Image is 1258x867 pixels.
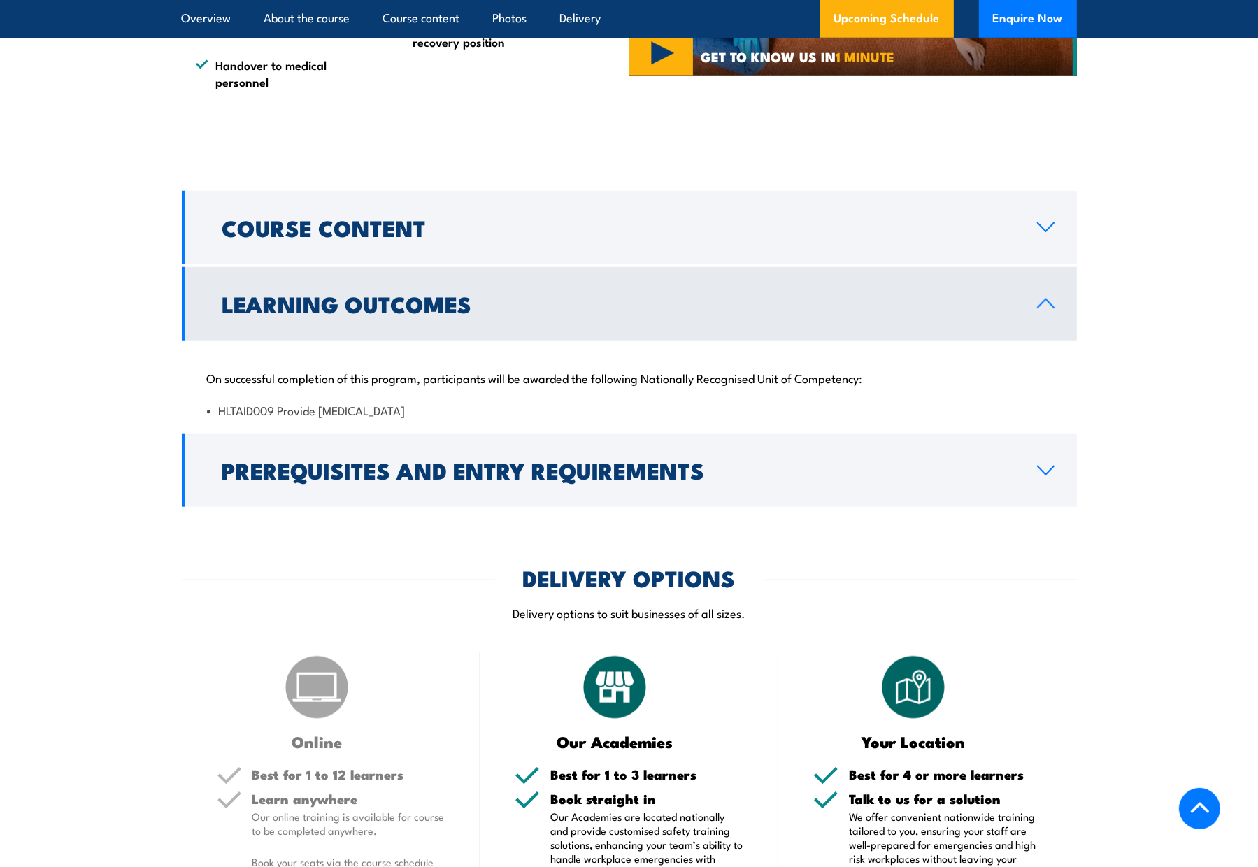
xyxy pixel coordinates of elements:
[222,460,1015,480] h2: Prerequisites and Entry Requirements
[849,792,1042,805] h5: Talk to us for a solution
[515,733,715,750] h3: Our Academies
[222,217,1015,237] h2: Course Content
[182,433,1077,507] a: Prerequisites and Entry Requirements
[182,191,1077,264] a: Course Content
[701,50,894,63] span: GET TO KNOW US IN
[182,605,1077,621] p: Delivery options to suit businesses of all sizes.
[222,294,1015,313] h2: Learning Outcomes
[393,17,565,50] li: Roll a patient into the recovery position
[217,733,417,750] h3: Online
[252,810,445,838] p: Our online training is available for course to be completed anywhere.
[550,792,743,805] h5: Book straight in
[813,733,1014,750] h3: Your Location
[252,768,445,781] h5: Best for 1 to 12 learners
[849,768,1042,781] h5: Best for 4 or more learners
[836,46,894,66] strong: 1 MINUTE
[207,371,1052,385] p: On successful completion of this program, participants will be awarded the following Nationally R...
[252,792,445,805] h5: Learn anywhere
[196,57,368,89] li: Handover to medical personnel
[207,402,1052,418] li: HLTAID009 Provide [MEDICAL_DATA]
[182,267,1077,341] a: Learning Outcomes
[523,568,736,587] h2: DELIVERY OPTIONS
[550,768,743,781] h5: Best for 1 to 3 learners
